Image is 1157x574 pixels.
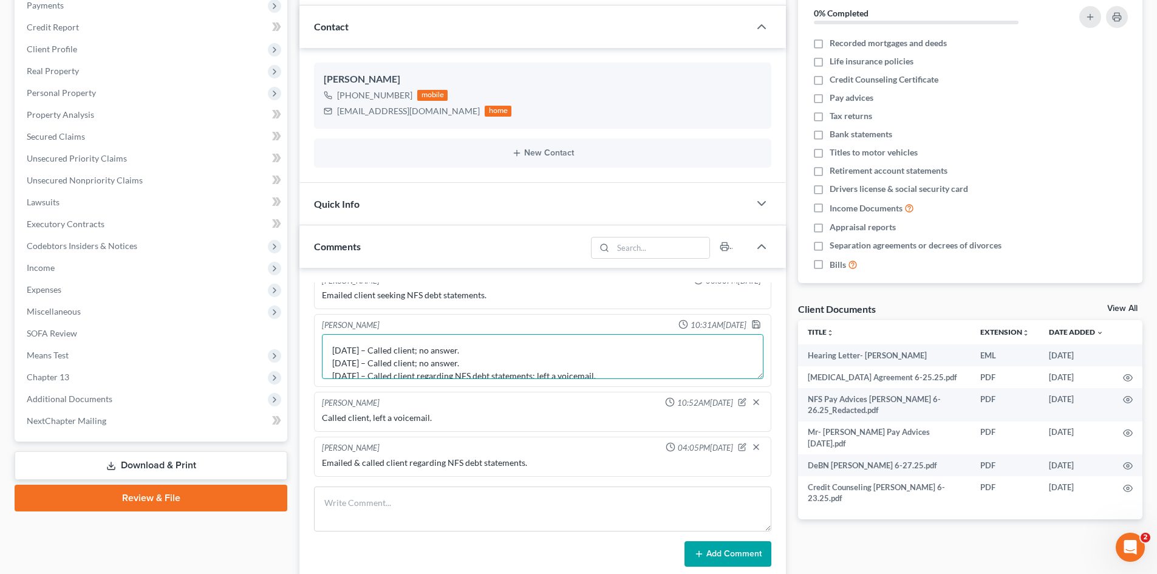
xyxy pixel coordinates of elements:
[830,55,913,67] span: Life insurance policies
[17,191,287,213] a: Lawsuits
[17,148,287,169] a: Unsecured Priority Claims
[827,329,834,337] i: unfold_more
[1039,344,1113,366] td: [DATE]
[798,476,971,510] td: Credit Counseling [PERSON_NAME] 6-23.25.pdf
[830,259,846,271] span: Bills
[27,197,60,207] span: Lawsuits
[322,289,763,301] div: Emailed client seeking NFS debt statements.
[1022,329,1029,337] i: unfold_more
[314,241,361,252] span: Comments
[485,106,511,117] div: home
[27,153,127,163] span: Unsecured Priority Claims
[27,87,96,98] span: Personal Property
[17,213,287,235] a: Executory Contracts
[27,219,104,229] span: Executory Contracts
[322,319,380,332] div: [PERSON_NAME]
[337,89,412,101] div: [PHONE_NUMBER]
[830,37,947,49] span: Recorded mortgages and deeds
[17,16,287,38] a: Credit Report
[1039,454,1113,476] td: [DATE]
[27,22,79,32] span: Credit Report
[798,388,971,422] td: NFS Pay Advices [PERSON_NAME] 6-26.25_Redacted.pdf
[971,476,1039,510] td: PDF
[17,104,287,126] a: Property Analysis
[17,410,287,432] a: NextChapter Mailing
[27,131,85,142] span: Secured Claims
[17,126,287,148] a: Secured Claims
[971,422,1039,455] td: PDF
[1039,388,1113,422] td: [DATE]
[1039,476,1113,510] td: [DATE]
[1116,533,1145,562] iframe: Intercom live chat
[322,457,763,469] div: Emailed & called client regarding NFS debt statements.
[678,442,733,454] span: 04:05PM[DATE]
[15,451,287,480] a: Download & Print
[830,110,872,122] span: Tax returns
[27,241,137,251] span: Codebtors Insiders & Notices
[27,415,106,426] span: NextChapter Mailing
[1049,327,1104,337] a: Date Added expand_more
[814,8,869,18] strong: 0% Completed
[798,344,971,366] td: Hearing Letter- [PERSON_NAME]
[27,66,79,76] span: Real Property
[27,262,55,273] span: Income
[314,21,349,32] span: Contact
[15,485,287,511] a: Review & File
[27,372,69,382] span: Chapter 13
[27,44,77,54] span: Client Profile
[27,394,112,404] span: Additional Documents
[798,302,876,315] div: Client Documents
[808,327,834,337] a: Titleunfold_more
[322,397,380,409] div: [PERSON_NAME]
[830,221,896,233] span: Appraisal reports
[314,198,360,210] span: Quick Info
[17,323,287,344] a: SOFA Review
[830,239,1002,251] span: Separation agreements or decrees of divorces
[798,366,971,388] td: [MEDICAL_DATA] Agreement 6-25.25.pdf
[1096,329,1104,337] i: expand_more
[324,72,762,87] div: [PERSON_NAME]
[337,105,480,117] div: [EMAIL_ADDRESS][DOMAIN_NAME]
[830,128,892,140] span: Bank statements
[684,541,771,567] button: Add Comment
[971,388,1039,422] td: PDF
[27,284,61,295] span: Expenses
[677,397,733,409] span: 10:52AM[DATE]
[798,422,971,455] td: Mr- [PERSON_NAME] Pay Advices [DATE].pdf
[27,109,94,120] span: Property Analysis
[324,148,762,158] button: New Contact
[971,366,1039,388] td: PDF
[971,344,1039,366] td: EML
[1107,304,1138,313] a: View All
[613,237,710,258] input: Search...
[830,92,873,104] span: Pay advices
[1039,366,1113,388] td: [DATE]
[830,202,903,214] span: Income Documents
[27,306,81,316] span: Miscellaneous
[1039,422,1113,455] td: [DATE]
[27,328,77,338] span: SOFA Review
[830,165,947,177] span: Retirement account statements
[830,183,968,195] span: Drivers license & social security card
[980,327,1029,337] a: Extensionunfold_more
[322,442,380,454] div: [PERSON_NAME]
[830,146,918,159] span: Titles to motor vehicles
[1141,533,1150,542] span: 2
[27,350,69,360] span: Means Test
[322,412,763,424] div: Called client, left a voicemail.
[971,454,1039,476] td: PDF
[27,175,143,185] span: Unsecured Nonpriority Claims
[417,90,448,101] div: mobile
[691,319,746,331] span: 10:31AM[DATE]
[17,169,287,191] a: Unsecured Nonpriority Claims
[798,454,971,476] td: DeBN [PERSON_NAME] 6-27.25.pdf
[830,73,938,86] span: Credit Counseling Certificate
